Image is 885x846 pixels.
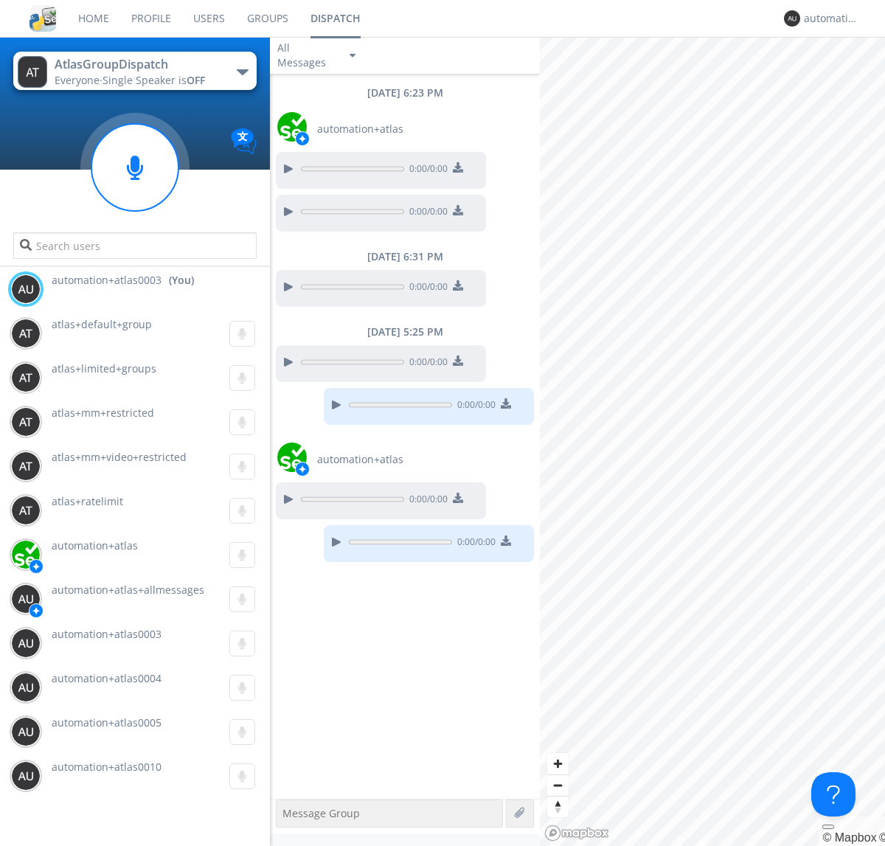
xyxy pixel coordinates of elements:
iframe: Toggle Customer Support [811,772,855,816]
img: download media button [453,162,463,173]
span: automation+atlas [317,122,403,136]
span: 0:00 / 0:00 [452,535,496,552]
span: 0:00 / 0:00 [404,493,448,509]
span: automation+atlas0004 [52,671,162,685]
img: 373638.png [11,761,41,791]
img: 373638.png [11,407,41,437]
div: Everyone · [55,73,221,88]
button: Toggle attribution [822,825,834,829]
img: Translation enabled [231,128,257,154]
span: Zoom out [547,775,569,796]
span: 0:00 / 0:00 [404,205,448,221]
button: Reset bearing to north [547,796,569,817]
img: download media button [453,356,463,366]
span: atlas+mm+video+restricted [52,450,187,464]
span: automation+atlas0003 [52,627,162,641]
span: atlas+mm+restricted [52,406,154,420]
span: atlas+ratelimit [52,494,123,508]
img: 373638.png [18,56,47,88]
img: 373638.png [11,451,41,481]
img: 373638.png [11,673,41,702]
img: d2d01cd9b4174d08988066c6d424eccd [11,540,41,569]
span: Single Speaker is [103,73,205,87]
span: atlas+default+group [52,317,152,331]
span: automation+atlas+allmessages [52,583,204,597]
input: Search users [13,232,256,259]
img: download media button [453,280,463,291]
div: [DATE] 6:23 PM [270,86,540,100]
span: automation+atlas [52,538,138,552]
img: 373638.png [11,717,41,746]
img: 373638.png [11,319,41,348]
img: download media button [501,535,511,546]
span: automation+atlas [317,452,403,467]
span: atlas+limited+groups [52,361,156,375]
img: 373638.png [11,274,41,304]
img: d2d01cd9b4174d08988066c6d424eccd [277,443,307,472]
div: [DATE] 6:31 PM [270,249,540,264]
img: 373638.png [11,584,41,614]
button: Zoom out [547,774,569,796]
span: automation+atlas0005 [52,715,162,729]
img: caret-down-sm.svg [350,54,355,58]
a: Mapbox logo [544,825,609,842]
span: 0:00 / 0:00 [404,280,448,297]
img: download media button [453,493,463,503]
img: download media button [453,205,463,215]
div: automation+atlas0003 [804,11,859,26]
span: OFF [187,73,205,87]
img: 373638.png [11,363,41,392]
div: (You) [169,273,194,288]
div: All Messages [277,41,336,70]
button: Zoom in [547,753,569,774]
span: 0:00 / 0:00 [452,398,496,415]
button: AtlasGroupDispatchEveryone·Single Speaker isOFF [13,52,256,90]
a: Mapbox [822,831,876,844]
span: automation+atlas0003 [52,273,162,288]
img: download media button [501,398,511,409]
img: cddb5a64eb264b2086981ab96f4c1ba7 [29,5,56,32]
img: 373638.png [11,496,41,525]
span: automation+atlas0010 [52,760,162,774]
div: [DATE] 5:25 PM [270,325,540,339]
span: 0:00 / 0:00 [404,356,448,372]
img: 373638.png [11,628,41,658]
img: d2d01cd9b4174d08988066c6d424eccd [277,112,307,142]
div: AtlasGroupDispatch [55,56,221,73]
span: 0:00 / 0:00 [404,162,448,178]
img: 373638.png [784,10,800,27]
